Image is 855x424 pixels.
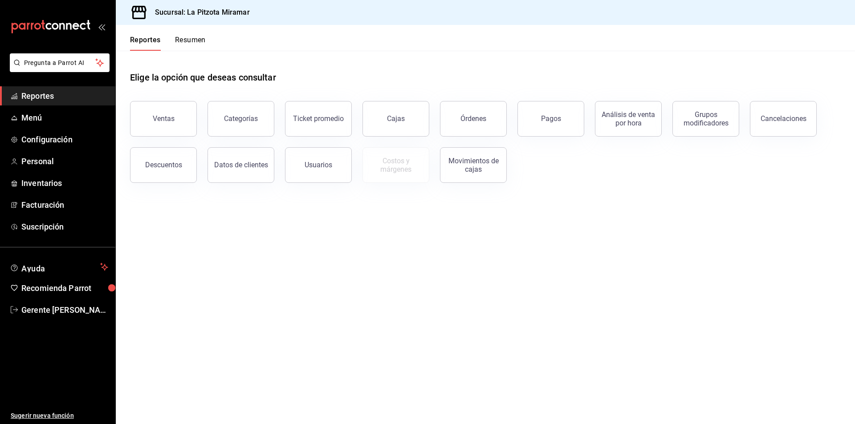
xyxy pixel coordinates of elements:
button: Grupos modificadores [672,101,739,137]
h3: Sucursal: La Pitzota Miramar [148,7,250,18]
span: Suscripción [21,221,108,233]
button: Pagos [517,101,584,137]
div: Análisis de venta por hora [601,110,656,127]
button: Categorías [208,101,274,137]
h1: Elige la opción que deseas consultar [130,71,276,84]
span: Configuración [21,133,108,145]
span: Pregunta a Parrot AI [24,58,96,68]
div: Costos y márgenes [368,157,423,174]
span: Facturación [21,199,108,211]
a: Pregunta a Parrot AI [6,65,110,74]
div: Datos de clientes [214,161,268,169]
button: Órdenes [440,101,507,137]
button: Resumen [175,36,206,51]
button: Descuentos [130,147,197,183]
button: Reportes [130,36,161,51]
div: Ventas [153,114,175,123]
button: Datos de clientes [208,147,274,183]
div: Categorías [224,114,258,123]
button: Análisis de venta por hora [595,101,662,137]
div: Ticket promedio [293,114,344,123]
button: Contrata inventarios para ver este reporte [362,147,429,183]
span: Recomienda Parrot [21,282,108,294]
div: navigation tabs [130,36,206,51]
div: Cancelaciones [761,114,806,123]
div: Órdenes [460,114,486,123]
div: Cajas [387,113,405,124]
button: Ticket promedio [285,101,352,137]
button: Ventas [130,101,197,137]
span: Inventarios [21,177,108,189]
span: Personal [21,155,108,167]
span: Gerente [PERSON_NAME] [21,304,108,316]
div: Usuarios [305,161,332,169]
span: Reportes [21,90,108,102]
div: Movimientos de cajas [446,157,501,174]
a: Cajas [362,101,429,137]
button: Usuarios [285,147,352,183]
button: Pregunta a Parrot AI [10,53,110,72]
div: Grupos modificadores [678,110,733,127]
button: Cancelaciones [750,101,817,137]
span: Menú [21,112,108,124]
button: Movimientos de cajas [440,147,507,183]
span: Ayuda [21,262,97,272]
span: Sugerir nueva función [11,411,108,420]
div: Descuentos [145,161,182,169]
div: Pagos [541,114,561,123]
button: open_drawer_menu [98,23,105,30]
